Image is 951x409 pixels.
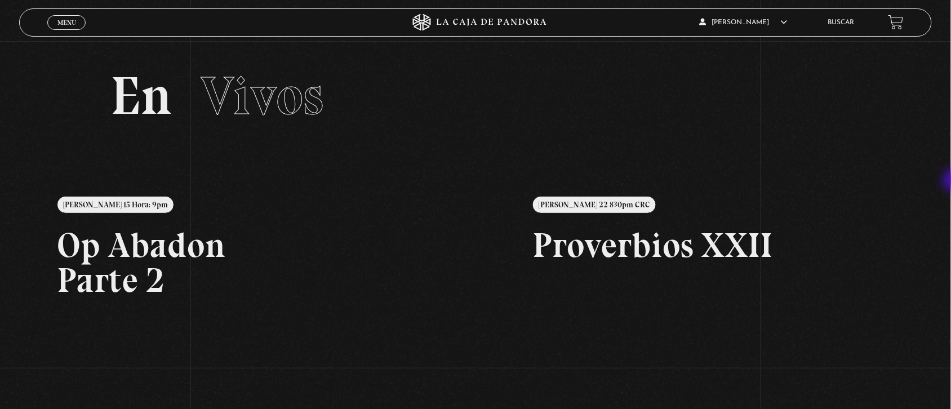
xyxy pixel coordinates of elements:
span: [PERSON_NAME] [700,19,788,26]
a: Buscar [828,19,855,26]
span: Cerrar [54,28,80,36]
a: View your shopping cart [888,15,904,30]
span: Vivos [201,64,323,128]
h2: En [110,69,841,123]
span: Menu [57,19,76,26]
